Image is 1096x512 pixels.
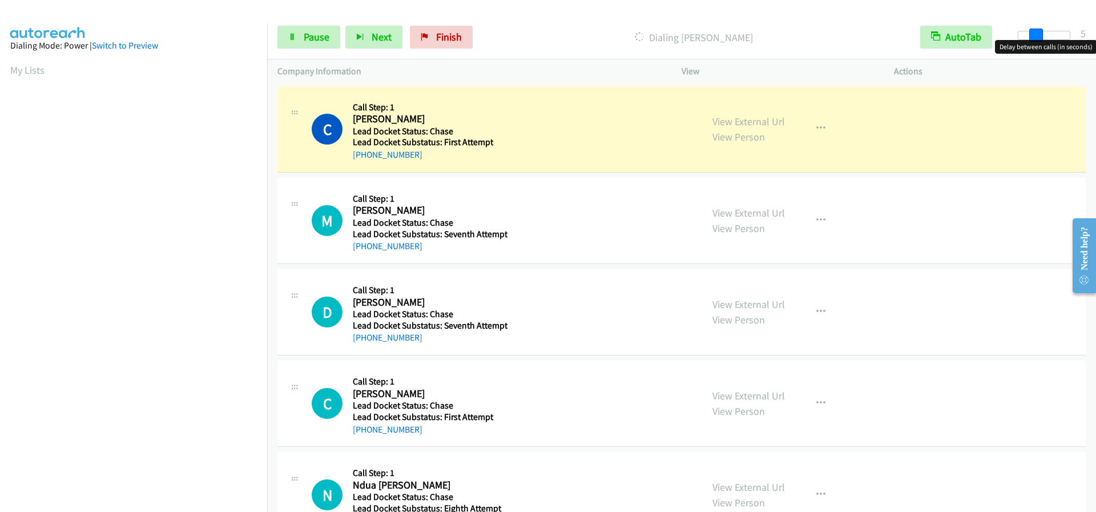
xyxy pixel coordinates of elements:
[312,388,342,419] div: The call is yet to be attempted
[353,204,505,217] h2: [PERSON_NAME]
[312,114,342,145] h1: C
[1063,210,1096,301] iframe: Resource Center
[353,467,505,479] h5: Call Step: 1
[353,376,505,387] h5: Call Step: 1
[312,388,342,419] h1: C
[353,424,422,435] a: [PHONE_NUMBER]
[353,400,505,411] h5: Lead Docket Status: Chase
[277,65,661,78] p: Company Information
[894,65,1086,78] p: Actions
[712,313,765,326] a: View Person
[353,309,507,320] h5: Lead Docket Status: Chase
[345,26,402,49] button: Next
[353,229,507,240] h5: Lead Docket Substatus: Seventh Attempt
[353,479,505,492] h2: Ndua [PERSON_NAME]
[353,126,505,137] h5: Lead Docket Status: Chase
[488,30,900,45] p: Dialing [PERSON_NAME]
[353,193,507,205] h5: Call Step: 1
[312,297,342,327] h1: D
[410,26,473,49] a: Finish
[277,26,340,49] a: Pause
[682,65,873,78] p: View
[1081,26,1086,41] div: 5
[312,205,342,236] h1: M
[312,205,342,236] div: The call is yet to be attempted
[712,298,785,311] a: View External Url
[10,39,257,53] div: Dialing Mode: Power |
[353,332,422,343] a: [PHONE_NUMBER]
[712,206,785,219] a: View External Url
[353,491,505,503] h5: Lead Docket Status: Chase
[712,389,785,402] a: View External Url
[353,137,505,148] h5: Lead Docket Substatus: First Attempt
[372,30,392,43] span: Next
[712,481,785,494] a: View External Url
[353,102,505,113] h5: Call Step: 1
[353,296,505,309] h2: [PERSON_NAME]
[312,479,342,510] h1: N
[353,285,507,296] h5: Call Step: 1
[10,63,45,77] a: My Lists
[712,130,765,143] a: View Person
[712,405,765,418] a: View Person
[304,30,329,43] span: Pause
[712,496,765,509] a: View Person
[353,149,422,160] a: [PHONE_NUMBER]
[312,297,342,327] div: The call is yet to be attempted
[353,241,422,251] a: [PHONE_NUMBER]
[920,26,992,49] button: AutoTab
[712,115,785,128] a: View External Url
[353,113,505,126] h2: [PERSON_NAME]
[353,387,505,401] h2: [PERSON_NAME]
[712,222,765,235] a: View Person
[436,30,462,43] span: Finish
[353,320,507,331] h5: Lead Docket Substatus: Seventh Attempt
[92,40,158,51] a: Switch to Preview
[312,479,342,510] div: The call is yet to be attempted
[353,217,507,229] h5: Lead Docket Status: Chase
[353,411,505,423] h5: Lead Docket Substatus: First Attempt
